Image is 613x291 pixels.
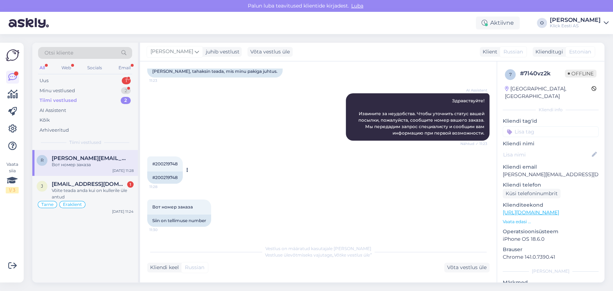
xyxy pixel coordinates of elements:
[40,77,48,84] div: Uus
[503,48,523,56] span: Russian
[152,161,178,166] span: #200219748
[122,77,131,84] div: 1
[503,171,599,178] p: [PERSON_NAME][EMAIL_ADDRESS][DOMAIN_NAME]
[503,228,599,235] p: Operatsioonisüsteem
[550,17,601,23] div: [PERSON_NAME]
[112,209,134,214] div: [DATE] 11:24
[569,48,591,56] span: Estonian
[63,202,82,207] span: Eraklient
[147,215,211,227] div: Siin on tellimuse number
[503,117,599,125] p: Kliendi tag'id
[503,140,599,147] p: Kliendi nimi
[503,235,599,243] p: iPhone OS 18.6.0
[41,158,44,163] span: R
[503,219,599,225] p: Vaata edasi ...
[41,183,43,189] span: j
[503,201,599,209] p: Klienditeekond
[45,49,73,57] span: Otsi kliente
[147,172,183,184] div: #200219748
[349,3,366,9] span: Luba
[476,17,520,29] div: Aktiivne
[503,163,599,171] p: Kliendi email
[537,18,547,28] div: O
[52,155,126,161] span: Richard.kirkmann222@gmail.com
[86,63,103,72] div: Socials
[40,107,66,114] div: AI Assistent
[503,268,599,274] div: [PERSON_NAME]
[185,264,204,271] span: Russian
[565,70,596,78] span: Offline
[503,253,599,261] p: Chrome 141.0.7390.41
[127,181,134,188] div: 1
[203,48,240,56] div: juhib vestlust
[533,48,563,56] div: Klienditugi
[505,85,591,100] div: [GEOGRAPHIC_DATA], [GEOGRAPHIC_DATA]
[40,97,77,104] div: Tiimi vestlused
[40,117,50,124] div: Kõik
[460,141,487,146] span: Nähtud ✓ 11:23
[332,252,372,258] i: „Võtke vestlus üle”
[147,264,179,271] div: Kliendi keel
[149,227,176,233] span: 11:30
[150,48,193,56] span: [PERSON_NAME]
[460,88,487,93] span: AI Assistent
[503,209,559,216] a: [URL][DOMAIN_NAME]
[444,263,489,272] div: Võta vestlus üle
[520,69,565,78] div: # 7l40vz2k
[503,126,599,137] input: Lisa tag
[147,65,283,78] div: [PERSON_NAME], tahaksin teada, mis minu pakiga juhtus.
[247,47,293,57] div: Võta vestlus üle
[550,17,609,29] a: [PERSON_NAME]Klick Eesti AS
[503,246,599,253] p: Brauser
[152,204,193,210] span: Вот номер заказа
[265,252,372,258] span: Vestluse ülevõtmiseks vajutage
[503,151,590,159] input: Lisa nimi
[40,127,69,134] div: Arhiveeritud
[6,48,19,62] img: Askly Logo
[40,87,75,94] div: Minu vestlused
[52,187,134,200] div: Võite teada anda kui on kullerile üle antud
[503,181,599,189] p: Kliendi telefon
[112,168,134,173] div: [DATE] 11:28
[52,161,134,168] div: Вот номер заказа
[121,97,131,104] div: 2
[121,87,131,94] div: 2
[6,161,19,193] div: Vaata siia
[503,279,599,286] p: Märkmed
[38,63,46,72] div: All
[503,189,561,198] div: Küsi telefoninumbrit
[149,78,176,83] span: 11:23
[60,63,73,72] div: Web
[480,48,497,56] div: Klient
[265,246,371,251] span: Vestlus on määratud kasutajale [PERSON_NAME]
[69,139,101,146] span: Tiimi vestlused
[52,181,126,187] span: janekritsmann5@gmail.com
[117,63,132,72] div: Email
[6,187,19,193] div: 1 / 3
[550,23,601,29] div: Klick Eesti AS
[509,72,512,77] span: 7
[41,202,54,207] span: Tarne
[149,184,176,189] span: 11:28
[503,107,599,113] div: Kliendi info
